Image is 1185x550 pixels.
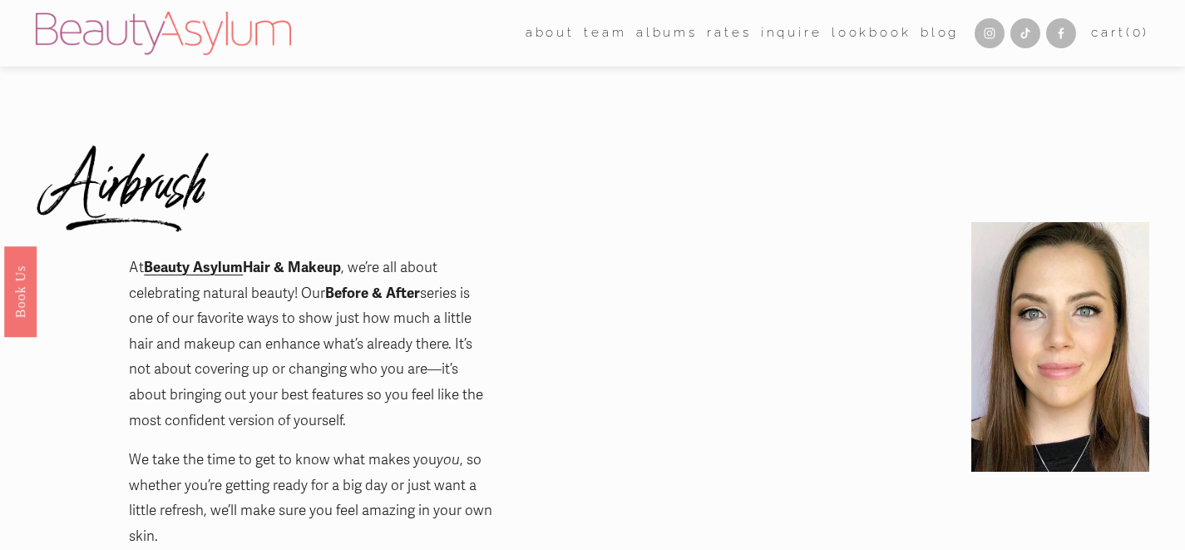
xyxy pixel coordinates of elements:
[526,21,575,47] a: folder dropdown
[761,21,822,47] a: Inquire
[584,22,626,45] span: team
[975,18,1005,48] a: Instagram
[526,22,575,45] span: about
[707,21,751,47] a: Rates
[243,259,341,276] strong: Hair & Makeup
[129,255,494,434] p: At , we’re all about celebrating natural beauty! Our series is one of our favorite ways to show j...
[129,448,494,549] p: We take the time to get to know what makes you , so whether you’re getting ready for a big day or...
[1091,22,1149,45] a: 0 items in cart
[1126,25,1149,40] span: ( )
[437,451,460,468] em: you
[4,245,37,336] a: Book Us
[636,21,698,47] a: albums
[1010,18,1040,48] a: TikTok
[584,21,626,47] a: folder dropdown
[144,259,243,276] a: Beauty Asylum
[36,12,291,55] img: Beauty Asylum | Bridal Hair &amp; Makeup Charlotte &amp; Atlanta
[832,21,911,47] a: Lookbook
[921,21,959,47] a: Blog
[971,222,1149,472] img: IMG_9308.jpg
[1046,18,1076,48] a: Facebook
[1133,25,1143,40] span: 0
[325,285,420,302] strong: Before & After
